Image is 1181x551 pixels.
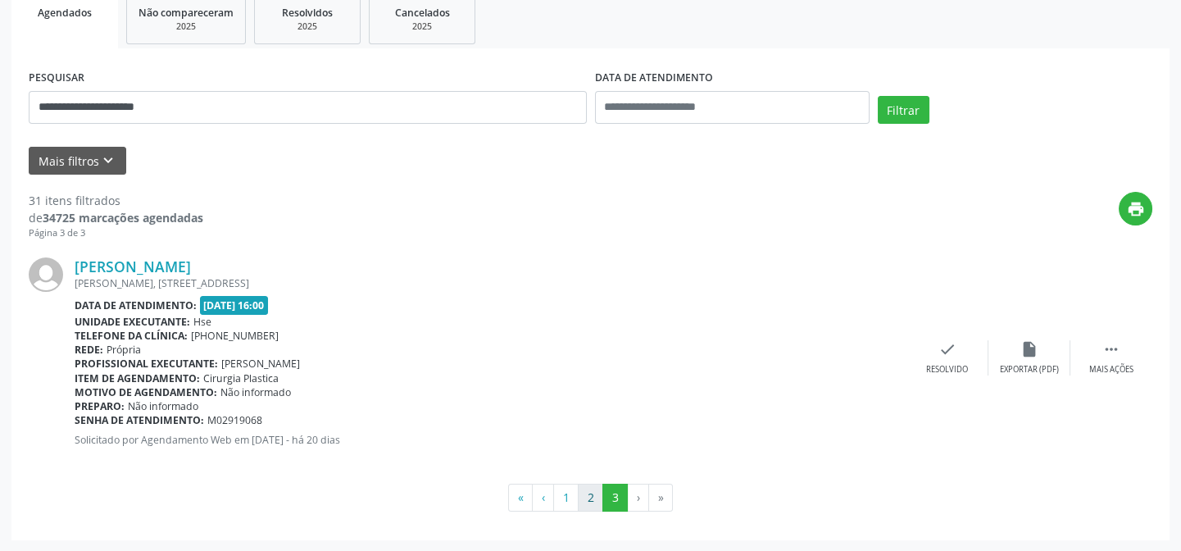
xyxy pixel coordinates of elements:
button: Go to first page [508,484,533,512]
span: [PERSON_NAME] [221,357,300,371]
label: DATA DE ATENDIMENTO [595,66,713,91]
img: img [29,257,63,292]
i: insert_drive_file [1020,340,1038,358]
span: Hse [193,315,211,329]
b: Profissional executante: [75,357,218,371]
a: [PERSON_NAME] [75,257,191,275]
span: Própria [107,343,141,357]
b: Item de agendamento: [75,371,200,385]
b: Senha de atendimento: [75,413,204,427]
span: Resolvidos [282,6,333,20]
div: 2025 [139,20,234,33]
i: keyboard_arrow_down [99,152,117,170]
div: Resolvido [926,364,968,376]
b: Unidade executante: [75,315,190,329]
b: Telefone da clínica: [75,329,188,343]
span: Não informado [128,399,198,413]
div: Mais ações [1089,364,1133,376]
span: [PHONE_NUMBER] [191,329,279,343]
div: 31 itens filtrados [29,192,203,209]
div: 2025 [266,20,348,33]
b: Preparo: [75,399,125,413]
span: Não compareceram [139,6,234,20]
button: print [1119,192,1152,225]
b: Data de atendimento: [75,298,197,312]
div: de [29,209,203,226]
span: Agendados [38,6,92,20]
span: Cancelados [395,6,450,20]
button: Mais filtroskeyboard_arrow_down [29,147,126,175]
div: [PERSON_NAME], [STREET_ADDRESS] [75,276,906,290]
button: Go to previous page [532,484,554,512]
p: Solicitado por Agendamento Web em [DATE] - há 20 dias [75,433,906,447]
span: M02919068 [207,413,262,427]
span: [DATE] 16:00 [200,296,269,315]
i: print [1127,200,1145,218]
button: Filtrar [878,96,929,124]
strong: 34725 marcações agendadas [43,210,203,225]
button: Go to page 1 [553,484,579,512]
i:  [1102,340,1120,358]
ul: Pagination [29,484,1152,512]
span: Não informado [220,385,291,399]
i: check [938,340,956,358]
span: Cirurgia Plastica [203,371,279,385]
div: Página 3 de 3 [29,226,203,240]
button: Go to page 2 [578,484,603,512]
div: Exportar (PDF) [1000,364,1059,376]
button: Go to page 3 [602,484,628,512]
div: 2025 [381,20,463,33]
b: Rede: [75,343,103,357]
label: PESQUISAR [29,66,84,91]
b: Motivo de agendamento: [75,385,217,399]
